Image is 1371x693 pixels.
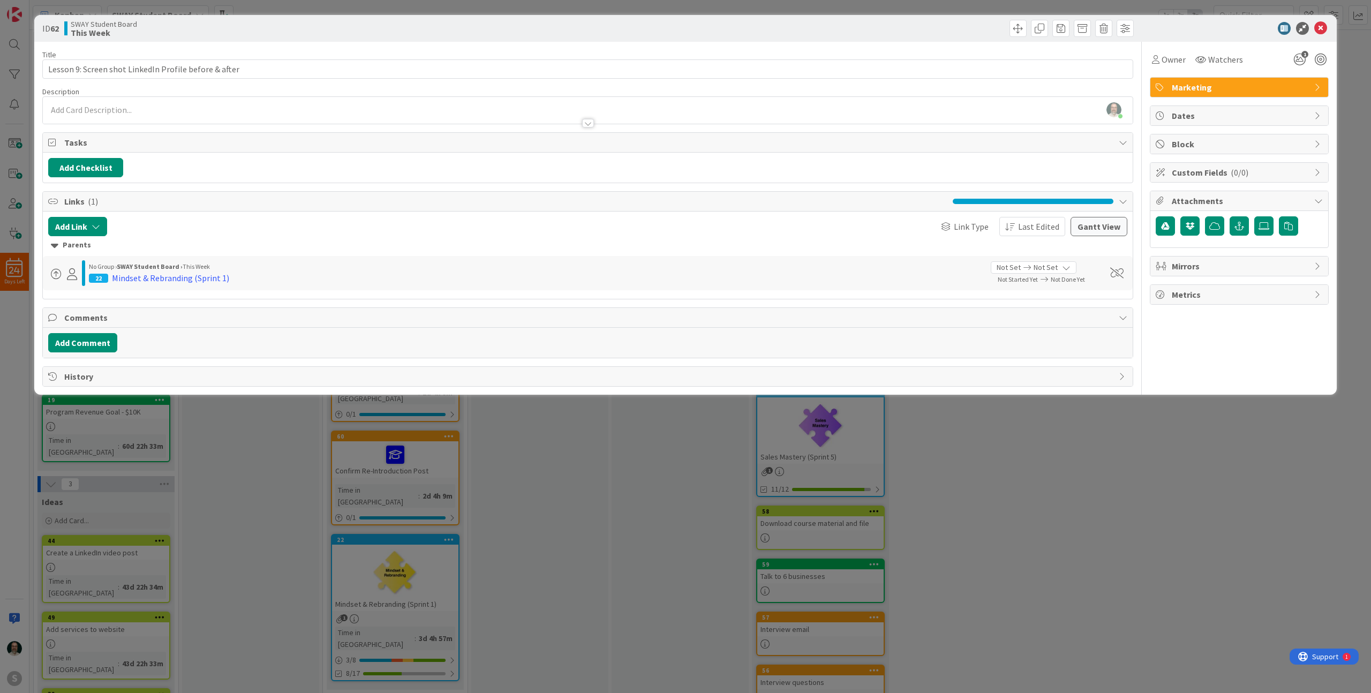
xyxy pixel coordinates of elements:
[42,59,1133,79] input: type card name here...
[1172,194,1309,207] span: Attachments
[64,136,1113,149] span: Tasks
[1172,81,1309,94] span: Marketing
[42,87,79,96] span: Description
[1172,166,1309,179] span: Custom Fields
[64,195,947,208] span: Links
[48,333,117,352] button: Add Comment
[112,272,229,284] div: Mindset & Rebranding (Sprint 1)
[1106,102,1121,117] img: lnHWbgg1Ejk0LXEbgxa5puaEDdKwcAZd.png
[48,217,107,236] button: Add Link
[1301,51,1308,58] span: 1
[1172,109,1309,122] span: Dates
[1172,138,1309,150] span: Block
[89,274,108,283] div: 22
[1172,260,1309,273] span: Mirrors
[71,20,137,28] span: SWAY Student Board
[998,275,1038,283] span: Not Started Yet
[22,2,49,14] span: Support
[1162,53,1186,66] span: Owner
[56,4,58,13] div: 1
[42,22,59,35] span: ID
[1018,220,1059,233] span: Last Edited
[88,196,98,207] span: ( 1 )
[1231,167,1248,178] span: ( 0/0 )
[117,262,183,270] b: SWAY Student Board ›
[183,262,210,270] span: This Week
[1208,53,1243,66] span: Watchers
[64,370,1113,383] span: History
[42,50,56,59] label: Title
[1051,275,1085,283] span: Not Done Yet
[64,311,1113,324] span: Comments
[1034,262,1058,273] span: Not Set
[48,158,123,177] button: Add Checklist
[999,217,1065,236] button: Last Edited
[71,28,137,37] b: This Week
[997,262,1021,273] span: Not Set
[51,239,1125,251] div: Parents
[954,220,989,233] span: Link Type
[89,262,117,270] span: No Group ›
[1172,288,1309,301] span: Metrics
[50,23,59,34] b: 62
[1071,217,1127,236] button: Gantt View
